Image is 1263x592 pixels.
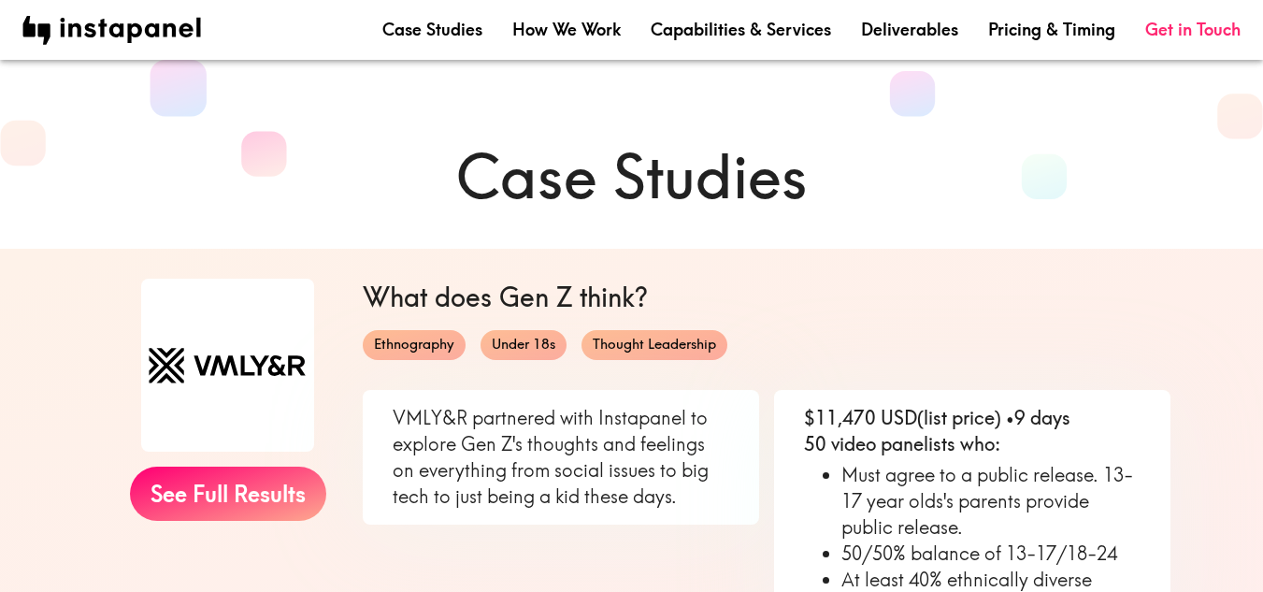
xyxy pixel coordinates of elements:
span: Under 18s [481,335,567,354]
img: VMLY&R logo [141,279,314,452]
h1: Case Studies [93,135,1170,219]
a: Pricing & Timing [988,18,1115,41]
a: Case Studies [382,18,482,41]
h6: What does Gen Z think? [363,279,1170,315]
a: Get in Touch [1145,18,1241,41]
img: instapanel [22,16,201,45]
li: Must agree to a public release. 13-17 year olds's parents provide public release. [841,462,1141,541]
a: See Full Results [130,467,326,521]
li: 50/50% balance of 13-17/18-24 [841,541,1141,567]
a: Capabilities & Services [651,18,831,41]
p: VMLY&R partnered with Instapanel to explore Gen Z's thoughts and feelings on everything from soci... [393,405,729,510]
a: How We Work [512,18,621,41]
a: Deliverables [861,18,958,41]
span: Thought Leadership [581,335,727,354]
p: $11,470 USD (list price) • 9 days 50 video panelists who: [804,405,1141,457]
span: Ethnography [363,335,466,354]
